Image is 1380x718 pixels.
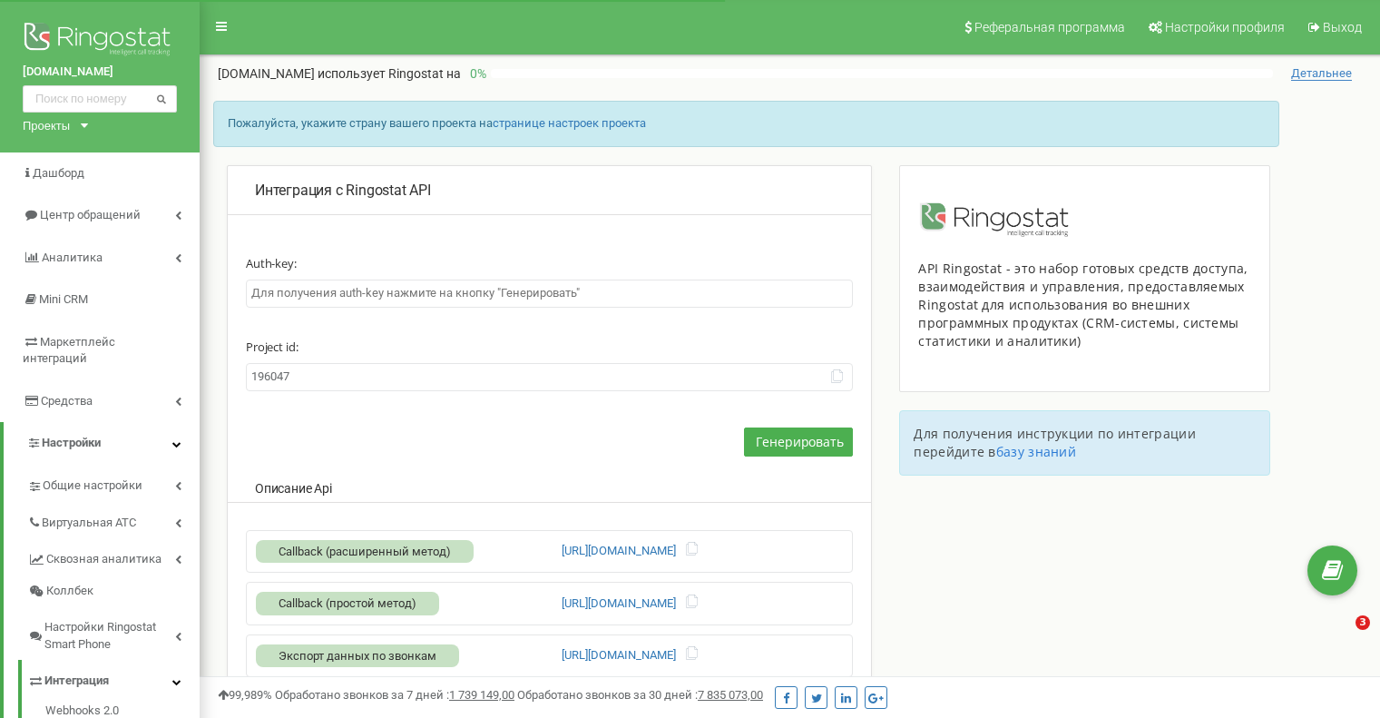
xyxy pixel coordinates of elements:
[918,260,1251,350] div: API Ringostat - это набор готовых средств доступа, взаимодействия и управления, предоставляемых R...
[246,242,853,275] label: Auth-key:
[562,647,676,664] a: [URL][DOMAIN_NAME]
[42,251,103,264] span: Аналитика
[255,181,844,202] p: Интеграция с Ringostat API
[275,688,514,702] span: Обработано звонков за 7 дней :
[23,117,70,134] div: Проекты
[33,166,84,180] span: Дашборд
[1165,20,1285,34] span: Настройки профиля
[46,551,161,568] span: Сквозная аналитика
[1323,20,1362,34] span: Выход
[279,649,436,663] span: Экспорт данных по звонкам
[41,394,93,408] span: Средства
[27,502,200,539] a: Виртуальная АТС
[279,545,451,558] span: Callback (расширенный метод)
[27,606,200,660] a: Настройки Ringostat Smart Phone
[43,477,142,495] span: Общие настройки
[279,596,416,610] span: Callback (простой метод)
[1291,66,1352,81] span: Детальнее
[46,583,93,600] span: Коллбек
[23,18,177,64] img: Ringostat logo
[246,326,853,359] label: Project id:
[1356,615,1370,630] span: 3
[493,116,646,130] a: странице настроек проекта
[4,422,200,465] a: Настройки
[974,20,1125,34] span: Реферальная программа
[744,428,853,457] button: Генерировать
[449,688,514,702] u: 1 739 149,00
[23,64,177,81] a: [DOMAIN_NAME]
[42,436,101,449] span: Настройки
[42,515,136,532] span: Виртуальная АТС
[39,292,88,306] span: Mini CRM
[44,673,109,690] span: Интеграция
[44,619,175,653] span: Настройки Ringostat Smart Phone
[246,280,853,308] input: Для получения auth-key нажмите на кнопку "Генерировать"
[27,538,200,575] a: Сквозная аналитика
[562,595,676,613] a: [URL][DOMAIN_NAME]
[218,64,461,83] p: [DOMAIN_NAME]
[1318,615,1362,659] iframe: Intercom live chat
[562,543,676,560] a: [URL][DOMAIN_NAME]
[23,85,177,113] input: Поиск по номеру
[27,575,200,607] a: Коллбек
[218,688,272,702] span: 99,989%
[461,64,491,83] p: 0 %
[40,208,141,221] span: Центр обращений
[756,433,843,450] span: Генерировать
[228,115,1265,133] p: Пожалуйста, укажите страну вашего проекта на
[27,660,200,697] a: Интеграция
[517,688,763,702] span: Обработано звонков за 30 дней :
[698,688,763,702] u: 7 835 073,00
[918,202,1074,237] img: image
[255,481,332,496] span: Описание Api
[318,66,461,81] span: использует Ringostat на
[996,443,1076,460] a: базу знаний
[914,425,1256,461] p: Для получения инструкции по интеграции перейдите в
[23,335,115,366] span: Маркетплейс интеграций
[27,465,200,502] a: Общие настройки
